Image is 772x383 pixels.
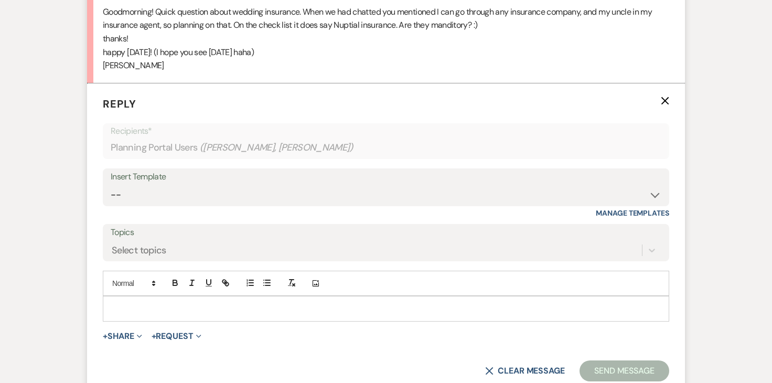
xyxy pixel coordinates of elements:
[200,141,354,155] span: ( [PERSON_NAME], [PERSON_NAME] )
[103,332,142,341] button: Share
[596,208,669,218] a: Manage Templates
[111,137,661,158] div: Planning Portal Users
[103,59,669,72] p: [PERSON_NAME]
[103,46,669,59] p: happy [DATE]! (I hope you see [DATE] haha)
[112,243,166,258] div: Select topics
[103,97,136,111] span: Reply
[485,367,565,375] button: Clear message
[111,124,661,138] p: Recipients*
[103,5,669,32] p: Goodmorning! Quick question about wedding insurance. When we had chatted you mentioned I can go t...
[580,360,669,381] button: Send Message
[111,169,661,185] div: Insert Template
[103,332,108,341] span: +
[103,32,669,46] p: thanks!
[111,225,661,240] label: Topics
[152,332,201,341] button: Request
[152,332,156,341] span: +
